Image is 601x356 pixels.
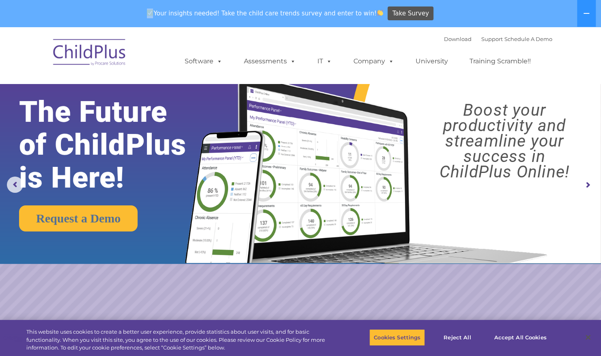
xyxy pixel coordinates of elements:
[444,36,472,42] a: Download
[504,36,552,42] a: Schedule A Demo
[177,53,230,69] a: Software
[345,53,402,69] a: Company
[26,328,331,352] div: This website uses cookies to create a better user experience, provide statistics about user visit...
[147,10,153,16] img: ✅
[49,33,130,74] img: ChildPlus by Procare Solutions
[579,328,597,346] button: Close
[377,10,383,16] img: 👏
[432,329,483,346] button: Reject All
[19,95,211,194] rs-layer: The Future of ChildPlus is Here!
[309,53,340,69] a: IT
[144,5,387,21] span: Your insights needed! Take the child care trends survey and enter to win!
[19,205,138,231] a: Request a Demo
[113,87,147,93] span: Phone number
[415,102,594,179] rs-layer: Boost your productivity and streamline your success in ChildPlus Online!
[489,329,551,346] button: Accept All Cookies
[113,54,138,60] span: Last name
[444,36,552,42] font: |
[481,36,503,42] a: Support
[461,53,539,69] a: Training Scramble!!
[392,6,429,21] span: Take Survey
[369,329,425,346] button: Cookies Settings
[236,53,304,69] a: Assessments
[388,6,433,21] a: Take Survey
[407,53,456,69] a: University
